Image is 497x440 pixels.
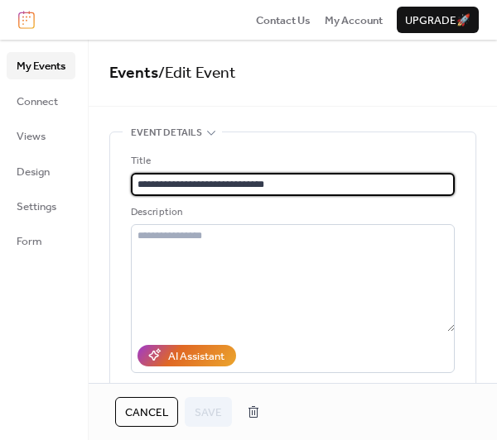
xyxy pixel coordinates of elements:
[131,125,202,141] span: Event details
[109,58,158,88] a: Events
[17,128,46,145] span: Views
[125,404,168,421] span: Cancel
[7,227,75,254] a: Form
[17,233,42,250] span: Form
[7,193,75,219] a: Settings
[7,52,75,79] a: My Events
[17,198,56,215] span: Settings
[7,88,75,114] a: Connect
[405,12,470,29] span: Upgrade 🚀
[17,93,58,110] span: Connect
[7,122,75,149] a: Views
[17,164,50,180] span: Design
[158,58,236,88] span: / Edit Event
[131,204,451,221] div: Description
[18,11,35,29] img: logo
[138,345,236,366] button: AI Assistant
[325,12,383,29] span: My Account
[168,348,224,365] div: AI Assistant
[325,12,383,28] a: My Account
[17,58,65,74] span: My Events
[131,153,451,170] div: Title
[397,7,479,33] button: Upgrade🚀
[256,12,311,29] span: Contact Us
[256,12,311,28] a: Contact Us
[115,397,178,427] button: Cancel
[7,158,75,184] a: Design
